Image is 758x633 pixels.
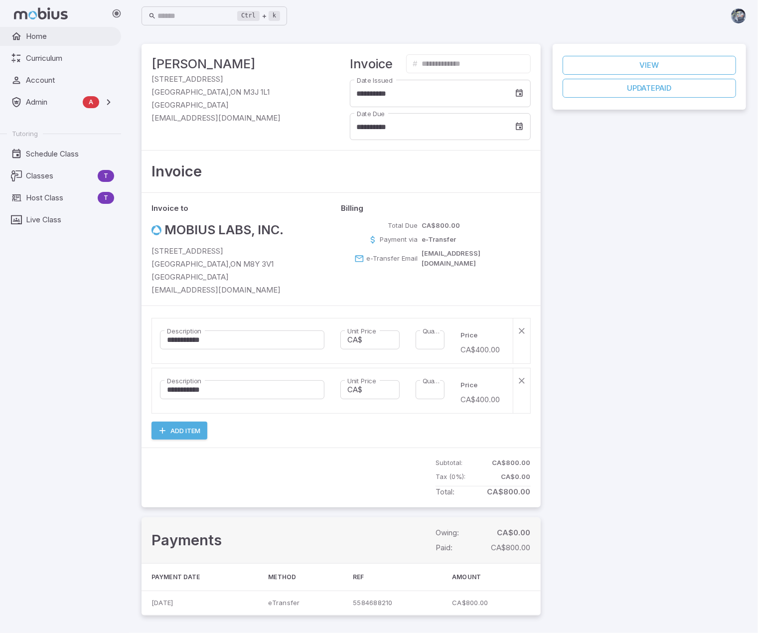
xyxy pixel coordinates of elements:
[152,259,341,270] p: [GEOGRAPHIC_DATA] , ON M8Y 3V1
[347,334,362,345] p: CA$
[422,235,456,245] p: e-Transfer
[152,285,341,296] p: [EMAIL_ADDRESS][DOMAIN_NAME]
[26,192,94,203] span: Host Class
[501,472,531,482] p: CA$0.00
[350,54,402,74] h4: Invoice
[345,564,444,591] th: Ref
[436,486,455,497] p: Total:
[26,75,114,86] span: Account
[460,330,505,340] p: Price
[422,249,531,269] p: [EMAIL_ADDRESS][DOMAIN_NAME]
[423,376,443,386] label: Quantity
[436,542,453,553] p: Paid:
[341,203,530,214] p: Billing
[26,97,79,108] span: Admin
[26,149,114,159] span: Schedule Class
[422,221,460,231] p: CA$800.00
[152,246,341,257] p: [STREET_ADDRESS]
[380,235,418,245] p: Payment via
[347,326,376,336] label: Unit Price
[152,54,341,74] h4: [PERSON_NAME]
[152,100,341,111] p: [GEOGRAPHIC_DATA]
[167,376,201,386] label: Description
[152,529,436,551] h3: Payments
[492,458,531,468] p: CA$800.00
[152,272,341,283] p: [GEOGRAPHIC_DATA]
[260,564,345,591] th: Method
[237,11,260,21] kbd: Ctrl
[563,79,736,98] button: Updatepaid
[460,394,505,405] p: CA$400.00
[167,326,201,336] label: Description
[152,203,341,214] p: Invoice to
[237,10,280,22] div: +
[444,591,540,616] td: CA$800.00
[460,380,505,390] p: Price
[497,527,531,538] p: CA$0.00
[436,458,462,468] p: Subtotal:
[487,486,531,497] p: CA$800.00
[26,170,94,181] span: Classes
[26,214,114,225] span: Live Class
[26,31,114,42] span: Home
[357,109,385,119] label: Date Due
[269,11,280,21] kbd: k
[98,193,114,203] span: T
[347,376,376,386] label: Unit Price
[83,97,99,107] span: A
[152,422,207,440] button: Add Item
[26,53,114,64] span: Curriculum
[152,113,341,124] p: [EMAIL_ADDRESS][DOMAIN_NAME]
[413,58,418,69] p: #
[152,87,341,98] p: [GEOGRAPHIC_DATA] , ON M3J 1L1
[164,221,284,240] h4: Mobius Labs, Inc.
[98,171,114,181] span: T
[366,254,418,264] p: e-Transfer Email
[491,542,531,553] p: CA$800.00
[731,8,746,23] img: andrew.jpg
[152,160,531,182] h3: Invoice
[563,56,736,75] a: View
[142,564,260,591] th: Payment Date
[345,591,444,616] td: 5584688210
[460,344,505,355] p: CA$400.00
[423,326,443,336] label: Quantity
[388,221,418,231] p: Total Due
[436,472,465,482] p: Tax ( 0% ):
[260,591,345,616] td: eTransfer
[347,384,362,395] p: CA$
[436,527,459,538] p: Owing:
[152,74,341,85] p: [STREET_ADDRESS]
[12,129,38,138] span: Tutoring
[357,76,393,85] label: Date Issued
[444,564,540,591] th: Amount
[142,591,260,616] td: [DATE]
